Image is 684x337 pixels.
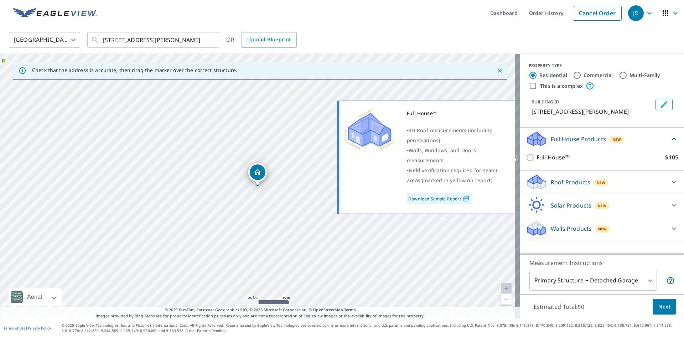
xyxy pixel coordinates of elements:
[539,72,567,79] label: Residential
[598,203,607,209] span: New
[242,32,296,48] a: Upload Blueprint
[655,99,673,110] button: Edit building 1
[25,288,44,306] div: Aerial
[628,5,644,21] div: JD
[407,127,493,144] span: 3D Roof measurements (including penetrations)
[551,224,592,233] p: Walls Products
[598,226,607,232] span: New
[407,193,472,204] a: Download Sample Report
[226,32,297,48] div: OR
[501,283,512,294] a: Current Level 20, Zoom In Disabled
[4,326,51,330] p: |
[103,30,204,50] input: Search by address or latitude-longitude
[551,135,606,143] p: Full House Products
[573,6,622,21] a: Cancel Order
[526,174,678,191] div: Roof ProductsNew
[540,82,583,90] label: This is a complex
[407,147,476,164] span: Walls, Windows, and Doors measurements
[532,99,559,105] p: BUILDING ID
[9,30,80,50] div: [GEOGRAPHIC_DATA]
[653,299,676,315] button: Next
[4,326,26,331] a: Terms of Use
[344,108,394,151] img: Premium
[629,72,660,79] label: Multi-Family
[407,145,506,165] div: •
[248,163,267,185] div: Dropped pin, building 1, Residential property, 7212 S Costilla St Littleton, CO 80120
[407,167,497,184] span: Field verification required for select areas (marked in yellow on report)
[407,126,506,145] div: •
[165,307,356,313] span: © 2025 TomTom, Earthstar Geographics SIO, © 2025 Microsoft Corporation, ©
[28,326,51,331] a: Privacy Policy
[529,271,657,291] div: Primary Structure + Detached Garage
[62,323,680,333] p: © 2025 Eagle View Technologies, Inc. and Pictometry International Corp. All Rights Reserved. Repo...
[597,180,606,185] span: New
[584,72,613,79] label: Commercial
[551,201,591,210] p: Solar Products
[526,197,678,214] div: Solar ProductsNew
[665,153,678,162] p: $105
[526,220,678,237] div: Walls ProductsNew
[9,288,62,306] div: Aerial
[551,178,590,187] p: Roof Products
[407,165,506,185] div: •
[344,307,356,312] a: Terms
[532,107,653,116] p: [STREET_ADDRESS][PERSON_NAME]
[495,66,504,75] button: Close
[461,195,471,202] img: Pdf Icon
[529,259,675,267] p: Measurement Instructions
[658,302,670,311] span: Next
[247,35,291,44] span: Upload Blueprint
[529,62,675,69] div: PROPERTY TYPE
[313,307,343,312] a: OpenStreetMap
[612,137,621,142] span: New
[13,8,97,19] img: EV Logo
[526,131,678,147] div: Full House ProductsNew
[666,276,675,285] span: Your report will include the primary structure and a detached garage if one exists.
[407,108,506,118] div: Full House™
[501,294,512,305] a: Current Level 20, Zoom Out
[32,67,237,73] p: Check that the address is accurate, then drag the marker over the correct structure.
[537,153,570,162] p: Full House™
[528,299,590,315] p: Estimated Total: $0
